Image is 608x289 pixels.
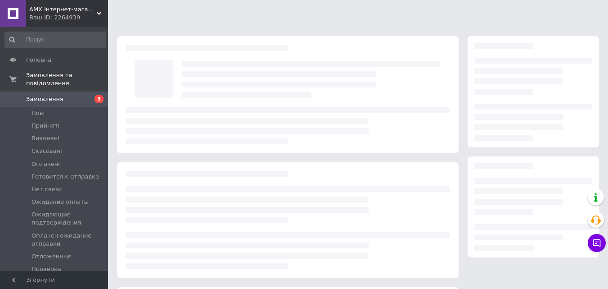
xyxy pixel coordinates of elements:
[32,134,59,142] span: Виконані
[95,95,104,103] span: 3
[32,109,45,117] span: Нові
[32,185,62,193] span: Нет связи
[32,252,72,261] span: Отложенные
[32,173,99,181] span: Готовится к отправке
[32,160,60,168] span: Оплачені
[32,147,62,155] span: Скасовані
[5,32,106,48] input: Пошук
[32,232,105,248] span: Оплачен ожидание отправки
[26,56,51,64] span: Головна
[32,122,59,130] span: Прийняті
[29,14,108,22] div: Ваш ID: 2264939
[29,5,97,14] span: AMX інтернет-магазин інструменту
[32,211,105,227] span: Ожидающие подтверждения
[32,265,61,273] span: Проверка
[26,95,63,103] span: Замовлення
[32,198,89,206] span: Ожидание оплаты
[26,71,108,87] span: Замовлення та повідомлення
[588,234,606,252] button: Чат з покупцем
